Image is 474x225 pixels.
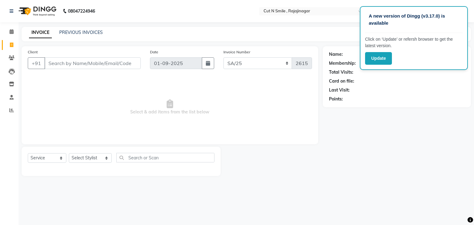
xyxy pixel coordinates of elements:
div: Last Visit: [329,87,350,93]
div: Total Visits: [329,69,353,76]
label: Client [28,49,38,55]
div: Points: [329,96,343,102]
button: +91 [28,57,45,69]
div: Membership: [329,60,356,67]
label: Invoice Number [223,49,250,55]
div: Card on file: [329,78,354,84]
div: Name: [329,51,343,58]
button: Update [365,52,392,65]
b: 08047224946 [68,2,95,20]
img: logo [16,2,58,20]
a: PREVIOUS INVOICES [59,30,103,35]
p: A new version of Dingg (v3.17.0) is available [369,13,459,27]
a: INVOICE [29,27,52,38]
p: Click on ‘Update’ or refersh browser to get the latest version. [365,36,463,49]
label: Date [150,49,158,55]
input: Search or Scan [116,153,214,162]
input: Search by Name/Mobile/Email/Code [44,57,141,69]
span: Select & add items from the list below [28,76,312,138]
